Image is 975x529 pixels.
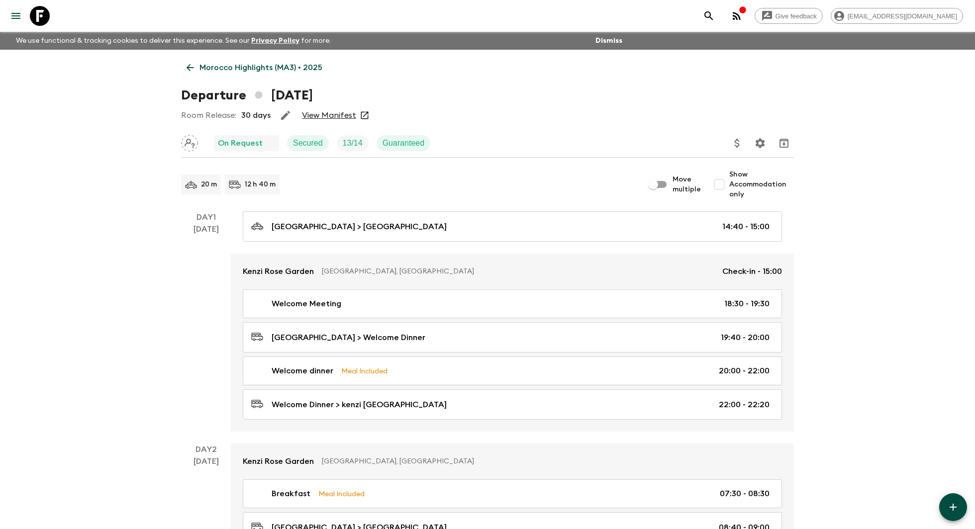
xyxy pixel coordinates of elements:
[722,221,770,233] p: 14:40 - 15:00
[721,332,770,344] p: 19:40 - 20:00
[243,389,782,420] a: Welcome Dinner > kenzi [GEOGRAPHIC_DATA]22:00 - 22:20
[287,135,329,151] div: Secured
[243,289,782,318] a: Welcome Meeting18:30 - 19:30
[774,133,794,153] button: Archive (Completed, Cancelled or Unsynced Departures only)
[181,211,231,223] p: Day 1
[842,12,963,20] span: [EMAIL_ADDRESS][DOMAIN_NAME]
[337,135,369,151] div: Trip Fill
[322,266,714,276] p: [GEOGRAPHIC_DATA], [GEOGRAPHIC_DATA]
[181,109,236,121] p: Room Release:
[293,137,323,149] p: Secured
[724,298,770,310] p: 18:30 - 19:30
[699,6,719,26] button: search adventures
[341,365,388,376] p: Meal Included
[272,399,447,411] p: Welcome Dinner > kenzi [GEOGRAPHIC_DATA]
[243,455,314,467] p: Kenzi Rose Garden
[770,12,822,20] span: Give feedback
[318,488,365,499] p: Meal Included
[181,443,231,455] p: Day 2
[593,34,625,48] button: Dismiss
[218,137,263,149] p: On Request
[241,109,271,121] p: 30 days
[727,133,747,153] button: Update Price, Early Bird Discount and Costs
[272,365,333,377] p: Welcome dinner
[194,223,219,432] div: [DATE]
[12,32,335,50] p: We use functional & tracking cookies to deliver this experience. See our for more.
[322,456,774,466] p: [GEOGRAPHIC_DATA], [GEOGRAPHIC_DATA]
[272,488,310,500] p: Breakfast
[272,221,447,233] p: [GEOGRAPHIC_DATA] > [GEOGRAPHIC_DATA]
[720,488,770,500] p: 07:30 - 08:30
[231,443,794,479] a: Kenzi Rose Garden[GEOGRAPHIC_DATA], [GEOGRAPHIC_DATA]
[199,62,322,74] p: Morocco Highlights (MA3) • 2025
[729,170,794,199] span: Show Accommodation only
[231,254,794,289] a: Kenzi Rose Garden[GEOGRAPHIC_DATA], [GEOGRAPHIC_DATA]Check-in - 15:00
[383,137,425,149] p: Guaranteed
[272,332,425,344] p: [GEOGRAPHIC_DATA] > Welcome Dinner
[719,365,770,377] p: 20:00 - 22:00
[243,265,314,277] p: Kenzi Rose Garden
[181,138,198,146] span: Assign pack leader
[243,322,782,353] a: [GEOGRAPHIC_DATA] > Welcome Dinner19:40 - 20:00
[755,8,823,24] a: Give feedback
[251,37,299,44] a: Privacy Policy
[243,211,782,242] a: [GEOGRAPHIC_DATA] > [GEOGRAPHIC_DATA]14:40 - 15:00
[243,356,782,385] a: Welcome dinnerMeal Included20:00 - 22:00
[722,265,782,277] p: Check-in - 15:00
[272,298,341,310] p: Welcome Meeting
[343,137,363,149] p: 13 / 14
[243,479,782,508] a: BreakfastMeal Included07:30 - 08:30
[6,6,26,26] button: menu
[181,58,328,78] a: Morocco Highlights (MA3) • 2025
[750,133,770,153] button: Settings
[181,86,313,105] h1: Departure [DATE]
[302,110,356,120] a: View Manifest
[831,8,963,24] div: [EMAIL_ADDRESS][DOMAIN_NAME]
[201,179,217,189] p: 20 m
[245,179,276,189] p: 12 h 40 m
[673,175,701,194] span: Move multiple
[719,399,770,411] p: 22:00 - 22:20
